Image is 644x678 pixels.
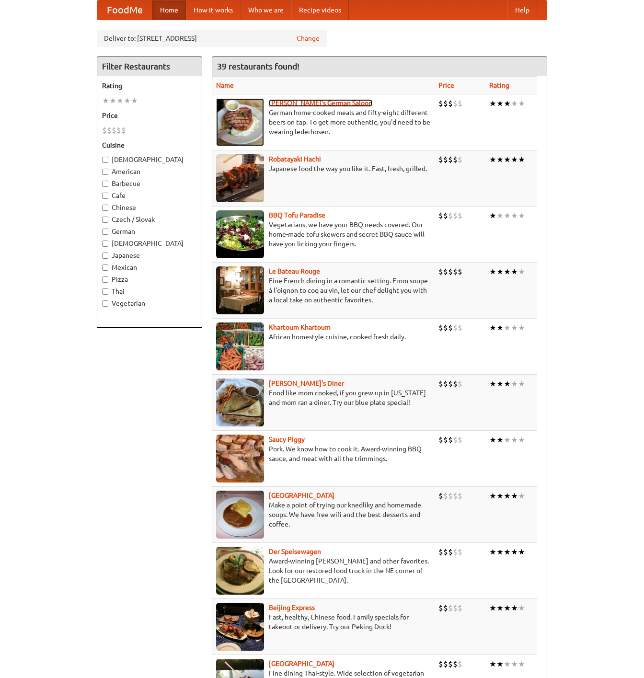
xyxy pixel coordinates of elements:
li: ★ [511,322,518,333]
li: ★ [116,95,124,106]
li: $ [443,266,448,277]
h5: Cuisine [102,140,197,150]
a: Price [438,81,454,89]
img: speisewagen.jpg [216,547,264,595]
p: German home-cooked meals and fifty-eight different beers on tap. To get more authentic, you'd nee... [216,108,431,137]
li: ★ [504,210,511,221]
li: $ [458,98,462,109]
li: ★ [496,435,504,445]
li: $ [458,379,462,389]
li: ★ [511,435,518,445]
li: $ [438,435,443,445]
b: Beijing Express [269,604,315,611]
li: ★ [496,659,504,669]
label: [DEMOGRAPHIC_DATA] [102,239,197,248]
li: $ [458,659,462,669]
a: Who we are [241,0,291,20]
div: Deliver to: [STREET_ADDRESS] [97,30,327,47]
li: ★ [489,154,496,165]
li: $ [112,125,116,136]
li: $ [443,435,448,445]
a: Der Speisewagen [269,548,321,555]
p: Make a point of trying our knedlíky and homemade soups. We have free wifi and the best desserts a... [216,500,431,529]
p: African homestyle cuisine, cooked fresh daily. [216,332,431,342]
li: ★ [109,95,116,106]
li: ★ [511,603,518,613]
li: ★ [504,547,511,557]
li: $ [448,210,453,221]
input: Cafe [102,193,108,199]
a: Change [297,34,320,43]
li: ★ [489,266,496,277]
li: ★ [489,659,496,669]
li: ★ [504,491,511,501]
li: ★ [496,210,504,221]
li: ★ [496,491,504,501]
a: How it works [186,0,241,20]
input: American [102,169,108,175]
li: $ [438,491,443,501]
li: $ [448,491,453,501]
li: $ [458,154,462,165]
img: tofuparadise.jpg [216,210,264,258]
li: $ [448,322,453,333]
label: Barbecue [102,179,197,188]
li: ★ [511,154,518,165]
li: ★ [489,379,496,389]
li: ★ [518,435,525,445]
li: $ [443,98,448,109]
li: ★ [504,435,511,445]
h4: Filter Restaurants [97,57,202,76]
li: $ [443,210,448,221]
a: Le Bateau Rouge [269,267,320,275]
li: ★ [489,435,496,445]
a: [PERSON_NAME]'s Diner [269,379,344,387]
li: $ [438,659,443,669]
a: Khartoum Khartoum [269,323,331,331]
li: ★ [496,379,504,389]
a: Home [152,0,186,20]
li: ★ [496,266,504,277]
li: ★ [496,98,504,109]
li: ★ [511,210,518,221]
label: Japanese [102,251,197,260]
li: ★ [518,659,525,669]
li: $ [438,210,443,221]
img: czechpoint.jpg [216,491,264,539]
li: ★ [489,210,496,221]
a: [GEOGRAPHIC_DATA] [269,492,334,499]
li: $ [453,210,458,221]
li: ★ [511,266,518,277]
li: $ [438,266,443,277]
a: Recipe videos [291,0,349,20]
input: Czech / Slovak [102,217,108,223]
li: ★ [518,154,525,165]
label: Thai [102,287,197,296]
p: Vegetarians, we have your BBQ needs covered. Our home-made tofu skewers and secret BBQ sauce will... [216,220,431,249]
li: $ [458,603,462,613]
li: $ [453,659,458,669]
li: ★ [518,547,525,557]
li: $ [438,379,443,389]
li: $ [438,98,443,109]
li: $ [438,322,443,333]
li: $ [438,154,443,165]
li: ★ [496,603,504,613]
li: ★ [518,98,525,109]
li: $ [453,547,458,557]
input: German [102,229,108,235]
p: Fine French dining in a romantic setting. From soupe à l'oignon to coq au vin, let our chef delig... [216,276,431,305]
li: ★ [518,491,525,501]
li: $ [458,491,462,501]
li: $ [458,266,462,277]
li: ★ [489,547,496,557]
li: $ [443,547,448,557]
li: $ [453,266,458,277]
label: American [102,167,197,176]
li: ★ [511,491,518,501]
li: ★ [518,266,525,277]
li: $ [443,322,448,333]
